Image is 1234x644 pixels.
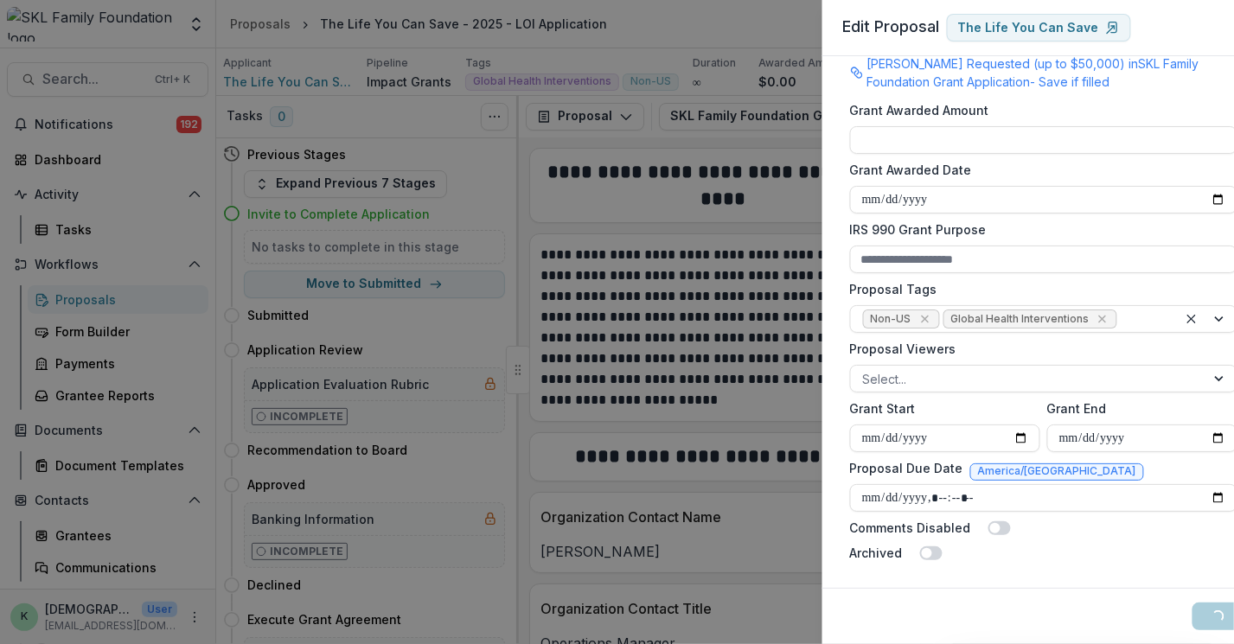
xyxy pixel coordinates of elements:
[850,161,1227,179] label: Grant Awarded Date
[1047,399,1227,418] label: Grant End
[850,280,1227,298] label: Proposal Tags
[958,21,1099,35] p: The Life You Can Save
[950,313,1089,325] span: Global Health Interventions
[850,544,903,562] label: Archived
[947,14,1131,41] a: The Life You Can Save
[871,313,911,325] span: Non-US
[850,340,1227,358] label: Proposal Viewers
[850,519,971,537] label: Comments Disabled
[850,220,1227,239] label: IRS 990 Grant Purpose
[916,310,933,328] div: Remove Non-US
[1094,310,1111,328] div: Remove Global Health Interventions
[850,101,1227,119] label: Grant Awarded Amount
[978,465,1136,477] span: America/[GEOGRAPHIC_DATA]
[1181,309,1202,329] div: Clear selected options
[850,459,963,477] label: Proposal Due Date
[850,399,1030,418] label: Grant Start
[843,17,940,35] span: Edit Proposal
